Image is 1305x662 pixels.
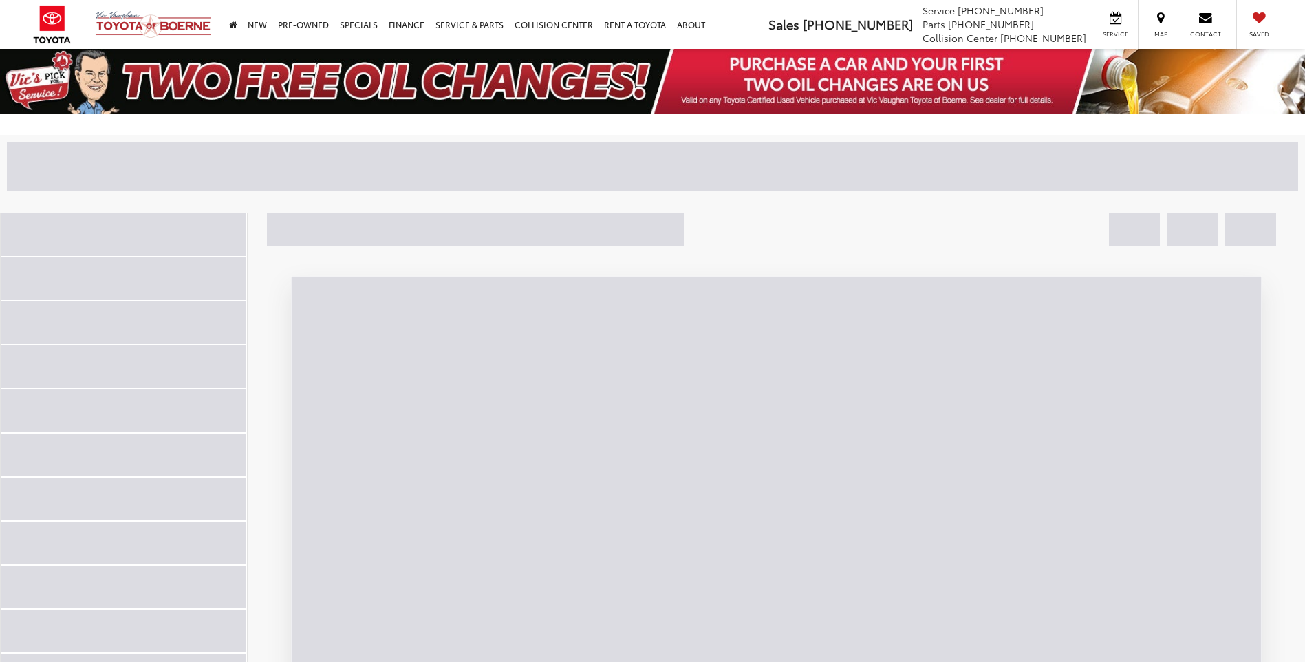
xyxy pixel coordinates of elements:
span: Service [1100,30,1131,39]
img: Vic Vaughan Toyota of Boerne [95,10,212,39]
span: Collision Center [923,31,997,45]
span: Saved [1244,30,1274,39]
span: [PHONE_NUMBER] [958,3,1044,17]
span: [PHONE_NUMBER] [803,15,913,33]
span: Map [1145,30,1176,39]
span: Parts [923,17,945,31]
span: [PHONE_NUMBER] [1000,31,1086,45]
span: Service [923,3,955,17]
span: [PHONE_NUMBER] [948,17,1034,31]
span: Sales [768,15,799,33]
span: Contact [1190,30,1221,39]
